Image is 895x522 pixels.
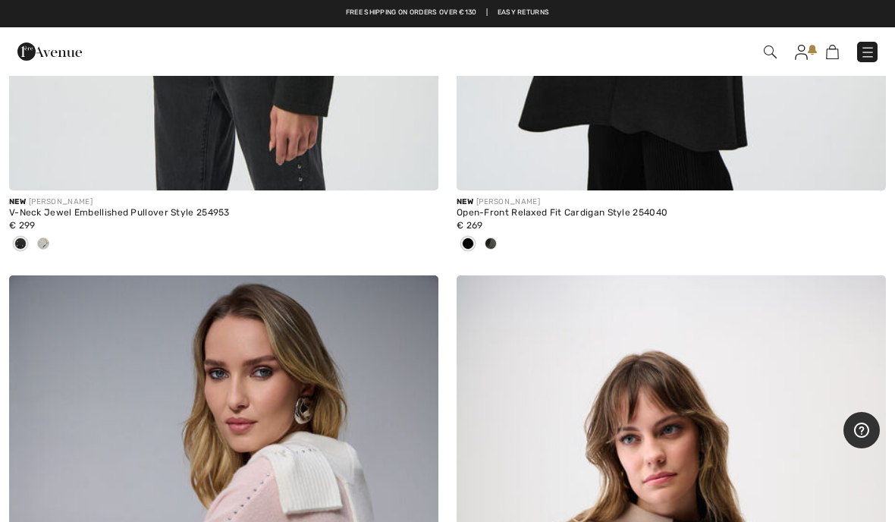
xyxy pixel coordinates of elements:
img: 1ère Avenue [17,36,82,67]
div: Black [9,232,32,257]
span: € 269 [457,220,483,231]
div: Black/Black [457,232,479,257]
div: V-Neck Jewel Embellished Pullover Style 254953 [9,208,438,219]
img: Search [764,46,777,58]
a: Free shipping on orders over €130 [346,8,477,18]
img: My Info [795,45,808,60]
a: Easy Returns [498,8,550,18]
span: | [486,8,488,18]
span: € 299 [9,220,36,231]
a: 1ère Avenue [17,43,82,58]
img: Shopping Bag [826,45,839,59]
div: Open-Front Relaxed Fit Cardigan Style 254040 [457,208,886,219]
span: New [457,197,473,206]
div: Grey melange/black [479,232,502,257]
iframe: Opens a widget where you can find more information [843,412,880,450]
div: Light grey melange [32,232,55,257]
span: New [9,197,26,206]
div: [PERSON_NAME] [457,197,886,208]
div: [PERSON_NAME] [9,197,438,208]
img: Menu [860,45,875,60]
